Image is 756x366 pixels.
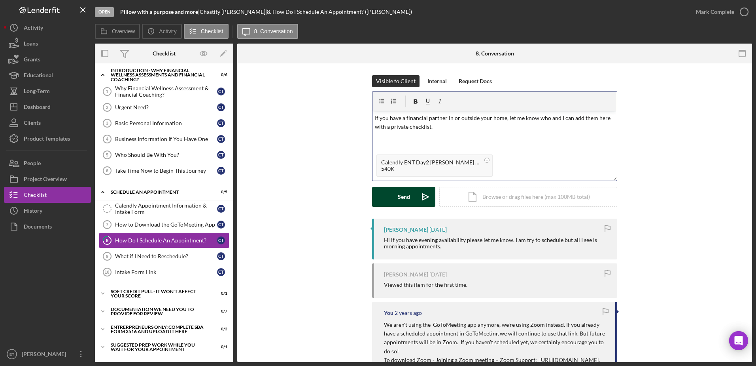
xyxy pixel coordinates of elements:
[112,28,135,34] label: Overview
[4,36,91,51] button: Loans
[24,83,50,101] div: Long-Term
[9,352,14,356] text: ET
[111,325,208,334] div: Entrerpreneurs Only: Complete SBA Form 3516 and Upload it Here
[159,28,176,34] label: Activity
[111,307,208,316] div: Documentation We Need You To Provide For Review
[384,227,428,233] div: [PERSON_NAME]
[217,103,225,111] div: C T
[384,320,607,356] p: We aren't using the GoToMeeting app anymore, we're using Zoom instead. If you already have a sche...
[4,83,91,99] button: Long-Term
[120,8,198,15] b: Pillow with a purpose and more
[106,121,108,126] tspan: 3
[99,84,229,99] a: 1Why Financial Wellness Assessment & Financial Coaching?CT
[106,222,108,227] tspan: 7
[153,50,176,57] div: Checklist
[24,203,42,221] div: History
[4,67,91,83] button: Educational
[99,201,229,217] a: Calendly Appointment Information & Intake FormCT
[115,269,217,275] div: Intake Form Link
[120,9,200,15] div: |
[24,155,41,173] div: People
[217,236,225,244] div: C T
[201,28,223,34] label: Checklist
[24,219,52,236] div: Documents
[184,24,229,39] button: Checklist
[24,99,51,117] div: Dashboard
[24,36,38,53] div: Loans
[381,166,480,172] div: 540K
[4,20,91,36] button: Activity
[217,151,225,159] div: C T
[4,219,91,234] button: Documents
[115,136,217,142] div: Business Information If You Have One
[217,221,225,229] div: C T
[111,343,208,352] div: Suggested Prep Work While You Wait For Your Appointment
[4,131,91,147] button: Product Templates
[696,4,734,20] div: Mark Complete
[24,187,47,205] div: Checklist
[254,28,293,34] label: 8. Conversation
[4,187,91,203] a: Checklist
[217,167,225,175] div: C T
[459,75,492,87] div: Request Docs
[476,50,514,57] div: 8. Conversation
[384,237,609,250] div: Hi if you have evening availability please let me know. I am try to schedule but all I see is mor...
[4,51,91,67] button: Grants
[395,310,422,316] time: 2023-07-18 20:46
[200,9,267,15] div: Chastity [PERSON_NAME] |
[115,152,217,158] div: Who Should Be With You?
[384,282,467,288] div: Viewed this item for the first time.
[427,75,447,87] div: Internal
[142,24,181,39] button: Activity
[99,248,229,264] a: 9What if I Need to Reschedule?CT
[213,345,227,349] div: 0 / 1
[99,264,229,280] a: 10Intake Form LinkCT
[4,99,91,115] button: Dashboard
[99,147,229,163] a: 5Who Should Be With You?CT
[213,327,227,332] div: 0 / 2
[24,171,67,189] div: Project Overview
[104,270,109,274] tspan: 10
[213,291,227,296] div: 0 / 1
[95,24,140,39] button: Overview
[106,89,108,94] tspan: 1
[429,271,447,278] time: 2025-07-28 20:16
[111,68,208,82] div: Introduction - Why Financial Wellness Assessments and Financial Coaching?
[115,85,217,98] div: Why Financial Wellness Assessment & Financial Coaching?
[217,205,225,213] div: C T
[111,190,208,194] div: Schedule An Appointment
[24,51,40,69] div: Grants
[4,203,91,219] button: History
[217,135,225,143] div: C T
[111,289,208,298] div: Soft Credit Pull - it won't affect your score
[429,227,447,233] time: 2025-07-28 20:21
[4,346,91,362] button: ET[PERSON_NAME]
[115,253,217,259] div: What if I Need to Reschedule?
[384,356,607,364] p: To download Zoom - Joining a Zoom meeting – Zoom Support: [URL][DOMAIN_NAME].
[423,75,451,87] button: Internal
[99,233,229,248] a: 8How Do I Schedule An Appointment?CT
[95,7,114,17] div: Open
[99,163,229,179] a: 6Take Time Now to Begin This JourneyCT
[99,115,229,131] a: 3Basic Personal InformationCT
[237,24,298,39] button: 8. Conversation
[115,104,217,111] div: Urgent Need?
[217,252,225,260] div: C T
[24,67,53,85] div: Educational
[4,115,91,131] button: Clients
[4,155,91,171] button: People
[115,120,217,126] div: Basic Personal Information
[213,309,227,314] div: 0 / 7
[24,115,41,133] div: Clients
[381,159,480,166] div: Calendly ENT Day2 [PERSON_NAME] with a Purpose.pdf
[384,271,428,278] div: [PERSON_NAME]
